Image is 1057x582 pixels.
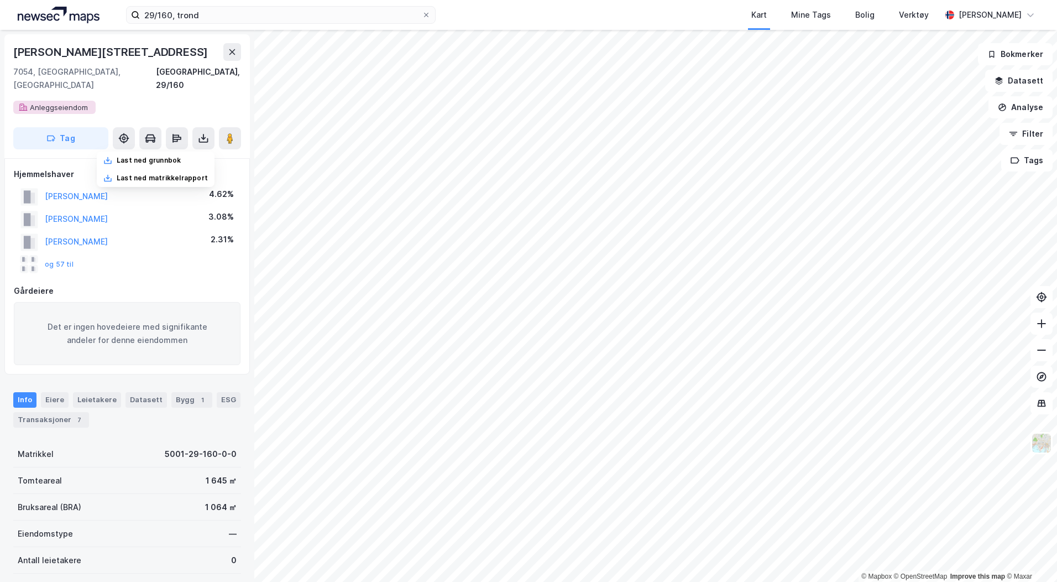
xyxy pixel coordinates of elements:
[13,392,36,408] div: Info
[73,392,121,408] div: Leietakere
[14,302,240,365] div: Det er ingen hovedeiere med signifikante andeler for denne eiendommen
[13,43,210,61] div: [PERSON_NAME][STREET_ADDRESS]
[18,448,54,461] div: Matrikkel
[13,127,108,149] button: Tag
[1001,149,1053,172] button: Tags
[217,392,240,408] div: ESG
[197,394,208,406] div: 1
[140,7,422,23] input: Søk på adresse, matrikkel, gårdeiere, leietakere eller personer
[171,392,212,408] div: Bygg
[978,43,1053,65] button: Bokmerker
[229,527,237,541] div: —
[74,414,85,425] div: 7
[18,527,73,541] div: Eiendomstype
[156,65,241,92] div: [GEOGRAPHIC_DATA], 29/160
[1000,123,1053,145] button: Filter
[165,448,237,461] div: 5001-29-160-0-0
[1002,529,1057,582] iframe: Chat Widget
[125,392,167,408] div: Datasett
[894,573,948,580] a: OpenStreetMap
[13,412,89,428] div: Transaksjoner
[117,156,181,165] div: Last ned grunnbok
[959,8,1022,22] div: [PERSON_NAME]
[950,573,1005,580] a: Improve this map
[209,188,234,201] div: 4.62%
[855,8,875,22] div: Bolig
[791,8,831,22] div: Mine Tags
[985,70,1053,92] button: Datasett
[13,65,156,92] div: 7054, [GEOGRAPHIC_DATA], [GEOGRAPHIC_DATA]
[1002,529,1057,582] div: Kontrollprogram for chat
[41,392,69,408] div: Eiere
[211,233,234,246] div: 2.31%
[18,474,62,487] div: Tomteareal
[861,573,892,580] a: Mapbox
[899,8,929,22] div: Verktøy
[231,554,237,567] div: 0
[18,501,81,514] div: Bruksareal (BRA)
[751,8,767,22] div: Kart
[117,174,208,183] div: Last ned matrikkelrapport
[18,554,81,567] div: Antall leietakere
[14,284,240,298] div: Gårdeiere
[988,96,1053,118] button: Analyse
[1031,433,1052,454] img: Z
[205,501,237,514] div: 1 064 ㎡
[208,210,234,224] div: 3.08%
[206,474,237,487] div: 1 645 ㎡
[18,7,100,23] img: logo.a4113a55bc3d86da70a041830d287a7e.svg
[14,168,240,181] div: Hjemmelshaver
